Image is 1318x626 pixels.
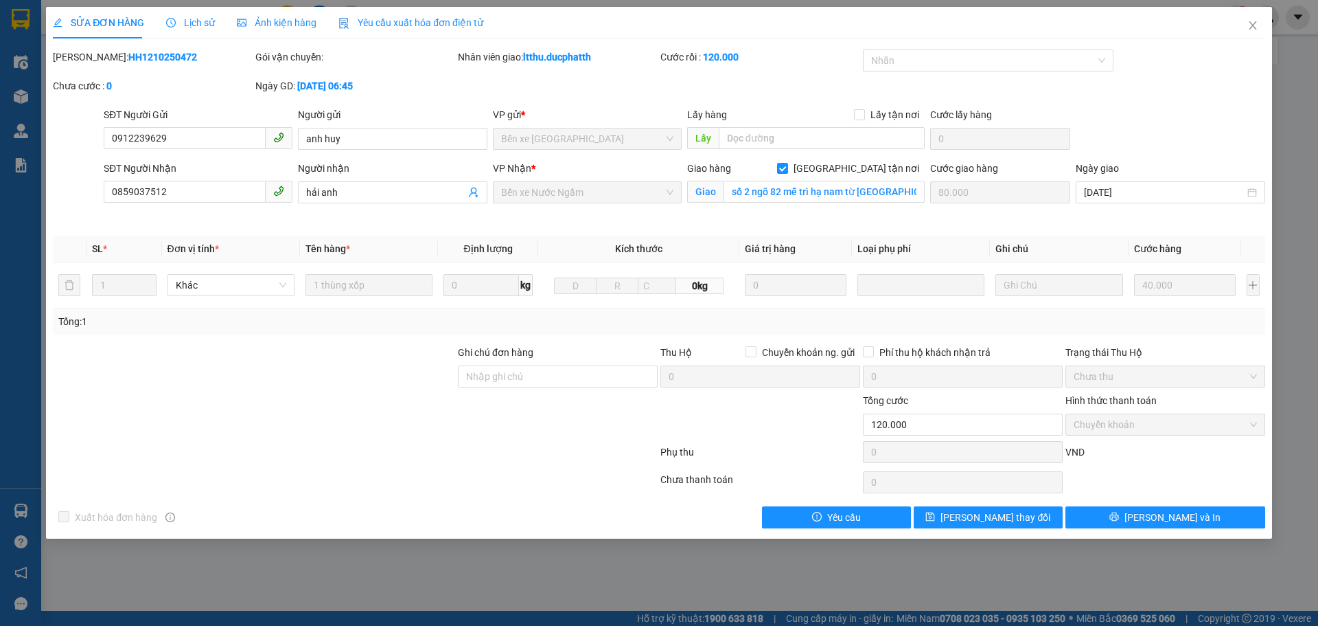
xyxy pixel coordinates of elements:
input: D [554,278,597,294]
span: printer [1109,512,1119,523]
span: [PERSON_NAME] thay đổi [940,510,1050,525]
span: Lịch sử [166,17,215,28]
span: Xuất hóa đơn hàng [69,510,163,525]
button: delete [58,274,80,296]
div: Người gửi [298,107,487,122]
span: SỬA ĐƠN HÀNG [53,17,144,28]
span: Tổng cước [863,395,908,406]
div: Gói vận chuyển: [255,49,455,65]
span: Giá trị hàng [745,243,796,254]
span: Lấy tận nơi [865,107,925,122]
span: Chưa thu [1074,366,1257,387]
div: Trạng thái Thu Hộ [1065,345,1265,360]
b: [DATE] 06:45 [297,80,353,91]
div: [PERSON_NAME]: [53,49,253,65]
b: ltthu.ducphatth [523,52,591,63]
span: SL [92,243,103,254]
span: phone [273,132,284,143]
span: Ảnh kiện hàng [237,17,316,28]
span: 0kg [676,278,723,294]
label: Ghi chú đơn hàng [458,347,533,358]
th: Loại phụ phí [852,236,990,262]
input: 0 [1134,274,1236,296]
div: Chưa cước : [53,78,253,93]
span: Bến xe Nước Ngầm [501,182,673,203]
span: Chuyển khoản [1074,414,1257,435]
b: HH1210250472 [128,52,197,63]
span: close [1247,20,1258,31]
span: Yêu cầu xuất hóa đơn điện tử [338,17,483,28]
span: edit [53,18,62,27]
span: [PERSON_NAME] và In [1124,510,1221,525]
span: kg [519,274,533,296]
div: SĐT Người Nhận [104,161,292,176]
input: VD: Bàn, Ghế [305,274,432,296]
span: info-circle [165,513,175,522]
img: icon [338,18,349,29]
span: VND [1065,447,1085,458]
input: C [638,278,676,294]
span: Tên hàng [305,243,350,254]
input: Ghi Chú [995,274,1122,296]
span: phone [273,186,284,197]
span: clock-circle [166,18,176,27]
input: 0 [745,274,847,296]
span: Khác [176,275,286,295]
span: Kích thước [615,243,662,254]
label: Cước giao hàng [930,163,998,174]
label: Ngày giao [1076,163,1119,174]
div: SĐT Người Gửi [104,107,292,122]
span: user-add [468,187,479,198]
button: Close [1234,7,1272,45]
label: Hình thức thanh toán [1065,395,1157,406]
label: Cước lấy hàng [930,109,992,120]
span: exclamation-circle [812,512,822,523]
div: Ngày GD: [255,78,455,93]
input: R [596,278,638,294]
b: 0 [106,80,112,91]
span: Thu Hộ [660,347,692,358]
span: [GEOGRAPHIC_DATA] tận nơi [788,161,925,176]
span: Yêu cầu [827,510,861,525]
span: save [925,512,935,523]
input: Cước lấy hàng [930,128,1070,150]
div: Cước rồi : [660,49,860,65]
span: Phí thu hộ khách nhận trả [874,345,996,360]
div: Phụ thu [659,445,862,469]
button: save[PERSON_NAME] thay đổi [914,506,1063,528]
input: Ghi chú đơn hàng [458,366,658,388]
span: Lấy hàng [687,109,727,120]
span: Chuyển khoản ng. gửi [756,345,860,360]
div: Chưa thanh toán [659,472,862,496]
span: Bến xe Hoằng Hóa [501,128,673,149]
button: printer[PERSON_NAME] và In [1065,506,1265,528]
span: picture [237,18,246,27]
div: Người nhận [298,161,487,176]
span: VP Nhận [493,163,531,174]
span: Đơn vị tính [167,243,219,254]
div: Tổng: 1 [58,314,509,329]
span: Giao [687,181,724,203]
span: Định lượng [463,243,512,254]
span: Cước hàng [1134,243,1181,254]
span: Lấy [687,127,719,149]
b: 120.000 [703,52,739,63]
button: exclamation-circleYêu cầu [762,506,911,528]
span: Giao hàng [687,163,731,174]
th: Ghi chú [990,236,1128,262]
input: Ngày giao [1084,185,1244,200]
input: Giao tận nơi [724,181,925,203]
div: VP gửi [493,107,682,122]
div: Nhân viên giao: [458,49,658,65]
button: plus [1247,274,1260,296]
input: Cước giao hàng [930,181,1070,203]
input: Dọc đường [719,127,925,149]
